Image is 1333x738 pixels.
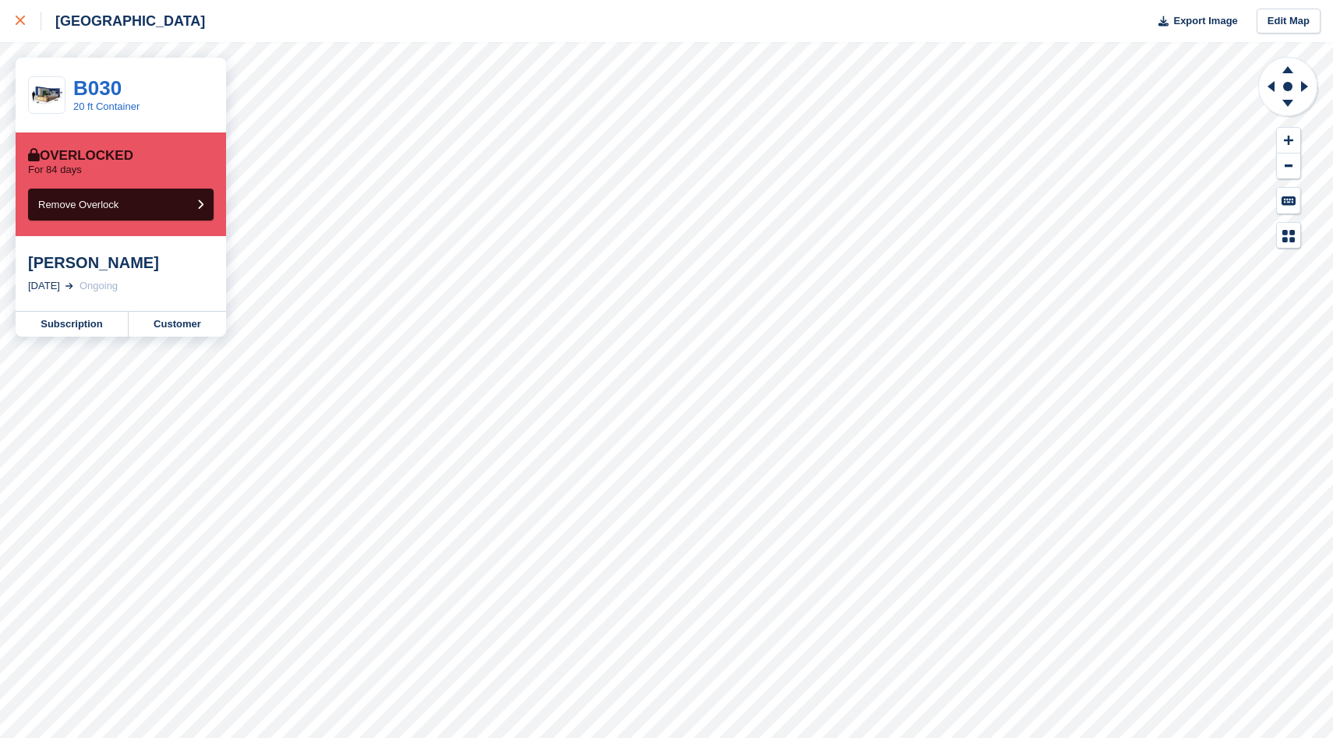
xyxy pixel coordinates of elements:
button: Zoom In [1277,128,1300,154]
a: Customer [129,312,226,337]
button: Remove Overlock [28,189,214,221]
div: [DATE] [28,278,60,294]
button: Export Image [1149,9,1238,34]
div: [PERSON_NAME] [28,253,214,272]
p: For 84 days [28,164,82,176]
span: Export Image [1173,13,1237,29]
div: Ongoing [80,278,118,294]
a: Subscription [16,312,129,337]
div: [GEOGRAPHIC_DATA] [41,12,205,30]
button: Map Legend [1277,223,1300,249]
a: B030 [73,76,122,100]
span: Remove Overlock [38,199,118,210]
button: Zoom Out [1277,154,1300,179]
a: 20 ft Container [73,101,140,112]
div: Overlocked [28,148,133,164]
img: arrow-right-light-icn-cde0832a797a2874e46488d9cf13f60e5c3a73dbe684e267c42b8395dfbc2abf.svg [65,283,73,289]
img: 20-ft-container.jpg [29,82,65,109]
a: Edit Map [1257,9,1321,34]
button: Keyboard Shortcuts [1277,188,1300,214]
